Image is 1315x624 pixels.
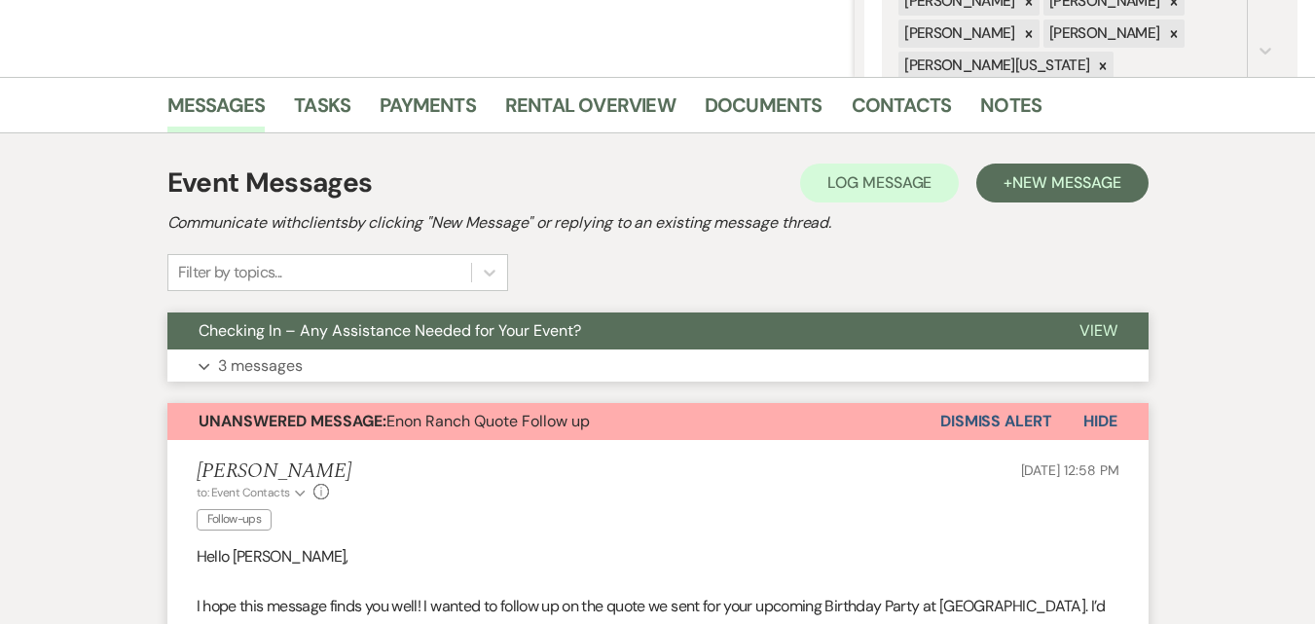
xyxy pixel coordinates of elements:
[976,164,1148,202] button: +New Message
[167,211,1149,235] h2: Communicate with clients by clicking "New Message" or replying to an existing message thread.
[827,172,931,193] span: Log Message
[167,90,266,132] a: Messages
[167,312,1048,349] button: Checking In – Any Assistance Needed for Your Event?
[167,163,373,203] h1: Event Messages
[705,90,822,132] a: Documents
[898,52,1092,80] div: [PERSON_NAME][US_STATE]
[197,459,351,484] h5: [PERSON_NAME]
[218,353,303,379] p: 3 messages
[167,403,940,440] button: Unanswered Message:Enon Ranch Quote Follow up
[800,164,959,202] button: Log Message
[1052,403,1149,440] button: Hide
[197,485,290,500] span: to: Event Contacts
[294,90,350,132] a: Tasks
[1021,461,1119,479] span: [DATE] 12:58 PM
[1012,172,1120,193] span: New Message
[1083,411,1117,431] span: Hide
[197,544,1119,569] p: Hello [PERSON_NAME],
[1079,320,1117,341] span: View
[199,411,590,431] span: Enon Ranch Quote Follow up
[1048,312,1149,349] button: View
[197,509,273,530] span: Follow-ups
[505,90,676,132] a: Rental Overview
[380,90,476,132] a: Payments
[197,484,309,501] button: to: Event Contacts
[199,320,581,341] span: Checking In – Any Assistance Needed for Your Event?
[178,261,282,284] div: Filter by topics...
[898,19,1018,48] div: [PERSON_NAME]
[167,349,1149,383] button: 3 messages
[1043,19,1163,48] div: [PERSON_NAME]
[940,403,1052,440] button: Dismiss Alert
[980,90,1041,132] a: Notes
[199,411,386,431] strong: Unanswered Message:
[852,90,952,132] a: Contacts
